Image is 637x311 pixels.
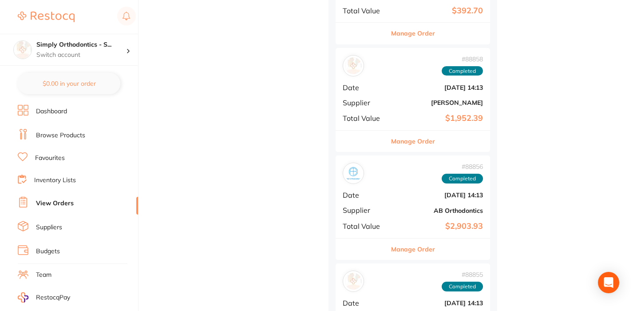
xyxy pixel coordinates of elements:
span: # 88858 [442,56,483,63]
b: [DATE] 14:13 [394,84,483,91]
span: Completed [442,174,483,183]
span: RestocqPay [36,293,70,302]
span: Date [343,84,387,92]
b: $392.70 [394,6,483,16]
img: AB Orthodontics [345,165,362,182]
div: Open Intercom Messenger [598,272,619,293]
span: Date [343,191,387,199]
span: Total Value [343,7,387,15]
h4: Simply Orthodontics - Sunbury [36,40,126,49]
a: RestocqPay [18,292,70,303]
b: AB Orthodontics [394,207,483,214]
a: Inventory Lists [34,176,76,185]
a: Restocq Logo [18,7,75,27]
button: Manage Order [391,239,435,260]
button: Manage Order [391,131,435,152]
img: Henry Schein Halas [345,57,362,74]
a: Favourites [35,154,65,163]
img: RestocqPay [18,292,28,303]
span: Total Value [343,114,387,122]
b: [DATE] 14:13 [394,191,483,199]
span: Supplier [343,99,387,107]
span: Completed [442,66,483,76]
img: Restocq Logo [18,12,75,22]
span: Completed [442,282,483,291]
span: Date [343,299,387,307]
span: # 88856 [442,163,483,170]
a: Suppliers [36,223,62,232]
a: View Orders [36,199,74,208]
a: Team [36,271,51,279]
span: # 88855 [442,271,483,278]
a: Browse Products [36,131,85,140]
span: Total Value [343,222,387,230]
button: Manage Order [391,23,435,44]
b: [PERSON_NAME] [394,99,483,106]
p: Switch account [36,51,126,60]
a: Dashboard [36,107,67,116]
img: Adam Dental [345,273,362,290]
button: $0.00 in your order [18,73,120,94]
span: Supplier [343,206,387,214]
img: Simply Orthodontics - Sunbury [14,41,32,59]
b: $2,903.93 [394,222,483,231]
b: $1,952.39 [394,114,483,123]
a: Budgets [36,247,60,256]
b: [DATE] 14:13 [394,299,483,307]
